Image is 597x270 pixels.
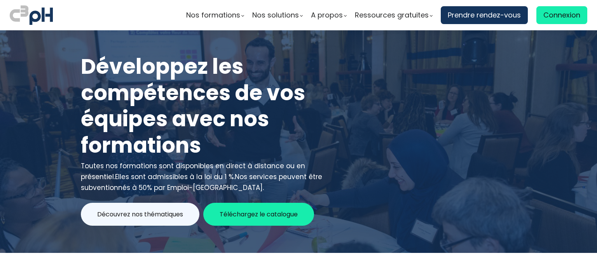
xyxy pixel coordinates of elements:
[81,54,324,159] h1: Développez les compétences de vos équipes avec nos formations
[115,172,235,181] span: Elles sont admissibles à la loi du 1 %.
[10,4,53,26] img: logo C3PH
[448,9,521,21] span: Prendre rendez-vous
[355,9,429,21] span: Ressources gratuites
[4,253,83,270] iframe: chat widget
[97,209,183,219] span: Découvrez nos thématiques
[536,6,587,24] a: Connexion
[220,209,298,219] span: Téléchargez le catalogue
[81,203,199,226] button: Découvrez nos thématiques
[203,203,314,226] button: Téléchargez le catalogue
[81,160,324,193] div: Toutes nos formations sont disponibles en direct à distance ou en présentiel.
[311,9,343,21] span: A propos
[252,9,299,21] span: Nos solutions
[441,6,528,24] a: Prendre rendez-vous
[543,9,580,21] span: Connexion
[186,9,240,21] span: Nos formations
